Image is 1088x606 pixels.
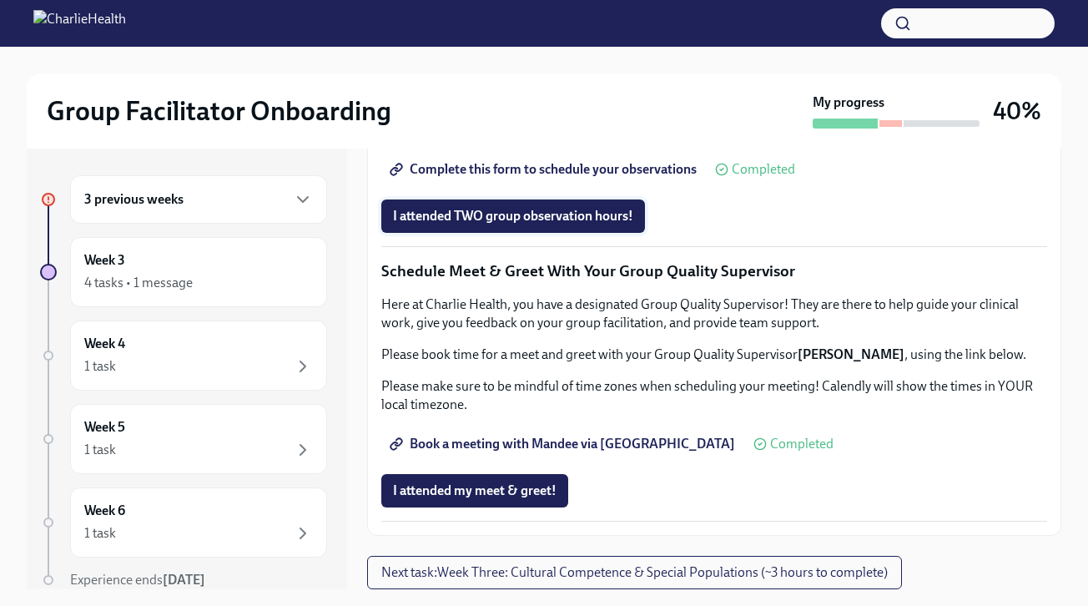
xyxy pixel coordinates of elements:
[813,93,884,112] strong: My progress
[381,346,1047,364] p: Please book time for a meet and greet with your Group Quality Supervisor , using the link below.
[40,237,327,307] a: Week 34 tasks • 1 message
[163,572,205,588] strong: [DATE]
[84,190,184,209] h6: 3 previous weeks
[381,260,1047,282] p: Schedule Meet & Greet With Your Group Quality Supervisor
[381,474,568,508] button: I attended my meet & greet!
[47,94,391,128] h2: Group Facilitator Onboarding
[770,437,834,451] span: Completed
[70,572,205,588] span: Experience ends
[381,199,645,233] button: I attended TWO group observation hours!
[40,404,327,474] a: Week 51 task
[84,502,125,520] h6: Week 6
[84,274,193,292] div: 4 tasks • 1 message
[381,153,708,186] a: Complete this form to schedule your observations
[40,487,327,558] a: Week 61 task
[70,175,327,224] div: 3 previous weeks
[993,96,1041,126] h3: 40%
[381,295,1047,332] p: Here at Charlie Health, you have a designated Group Quality Supervisor! They are there to help gu...
[393,161,697,178] span: Complete this form to schedule your observations
[84,524,116,543] div: 1 task
[40,321,327,391] a: Week 41 task
[367,556,902,589] button: Next task:Week Three: Cultural Competence & Special Populations (~3 hours to complete)
[393,208,633,225] span: I attended TWO group observation hours!
[84,335,125,353] h6: Week 4
[84,441,116,459] div: 1 task
[381,427,747,461] a: Book a meeting with Mandee via [GEOGRAPHIC_DATA]
[84,418,125,437] h6: Week 5
[798,346,904,362] strong: [PERSON_NAME]
[381,564,888,581] span: Next task : Week Three: Cultural Competence & Special Populations (~3 hours to complete)
[381,377,1047,414] p: Please make sure to be mindful of time zones when scheduling your meeting! Calendly will show the...
[393,436,735,452] span: Book a meeting with Mandee via [GEOGRAPHIC_DATA]
[393,482,557,499] span: I attended my meet & greet!
[84,357,116,376] div: 1 task
[84,251,125,270] h6: Week 3
[33,10,126,37] img: CharlieHealth
[732,163,795,176] span: Completed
